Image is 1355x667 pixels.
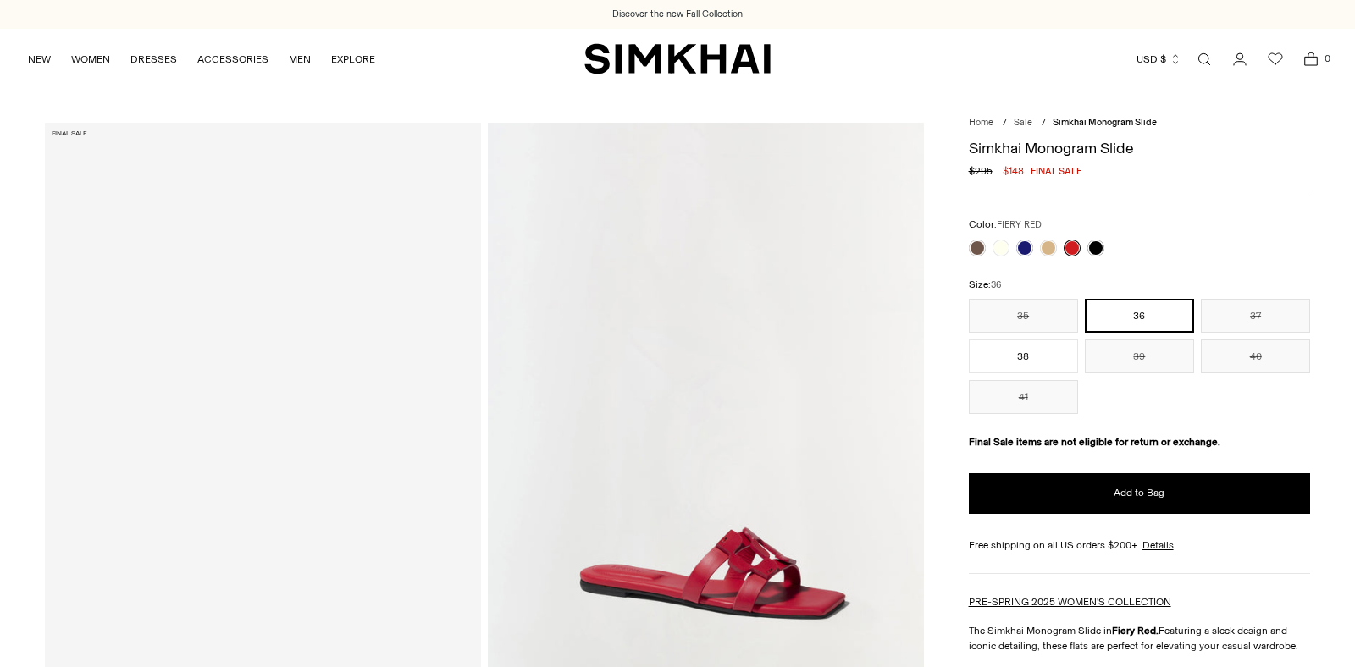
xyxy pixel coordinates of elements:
[969,623,1311,653] p: The Simkhai Monogram Slide in Featuring a sleek design and iconic detailing, these flats are perf...
[969,277,1001,293] label: Size:
[997,219,1042,230] span: FIERY RED
[1319,51,1335,66] span: 0
[969,596,1171,608] a: PRE-SPRING 2025 WOMEN'S COLLECTION
[1114,486,1164,500] span: Add to Bag
[28,41,51,78] a: NEW
[969,117,993,128] a: Home
[969,436,1220,448] strong: Final Sale items are not eligible for return or exchange.
[1085,299,1194,333] button: 36
[1258,42,1292,76] a: Wishlist
[969,473,1311,514] button: Add to Bag
[1201,299,1310,333] button: 37
[969,217,1042,233] label: Color:
[969,141,1311,156] h1: Simkhai Monogram Slide
[1042,116,1046,130] div: /
[1053,117,1157,128] span: Simkhai Monogram Slide
[969,299,1078,333] button: 35
[1294,42,1328,76] a: Open cart modal
[969,339,1078,373] button: 38
[969,116,1311,130] nav: breadcrumbs
[1003,116,1007,130] div: /
[612,8,743,21] a: Discover the new Fall Collection
[331,41,375,78] a: EXPLORE
[1142,537,1174,553] a: Details
[584,42,771,75] a: SIMKHAI
[1085,339,1194,373] button: 39
[1003,163,1024,179] span: $148
[969,537,1311,553] div: Free shipping on all US orders $200+
[969,380,1078,414] button: 41
[71,41,110,78] a: WOMEN
[289,41,311,78] a: MEN
[130,41,177,78] a: DRESSES
[197,41,268,78] a: ACCESSORIES
[1201,339,1310,373] button: 40
[1112,625,1159,637] strong: Fiery Red.
[1223,42,1257,76] a: Go to the account page
[1137,41,1181,78] button: USD $
[969,163,993,179] s: $295
[1014,117,1032,128] a: Sale
[1187,42,1221,76] a: Open search modal
[991,279,1001,290] span: 36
